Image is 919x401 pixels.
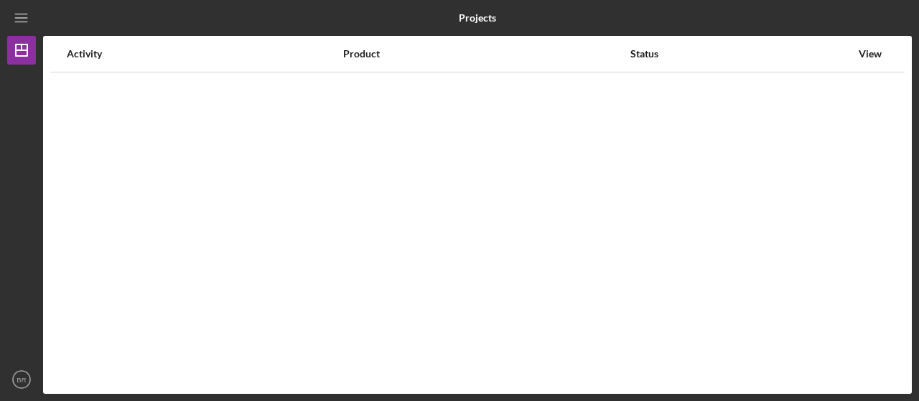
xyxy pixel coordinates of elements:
div: View [852,48,888,60]
text: BR [17,376,26,384]
b: Projects [459,12,496,24]
div: Status [630,48,851,60]
div: Activity [67,48,342,60]
div: Product [343,48,629,60]
button: BR [7,365,36,394]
